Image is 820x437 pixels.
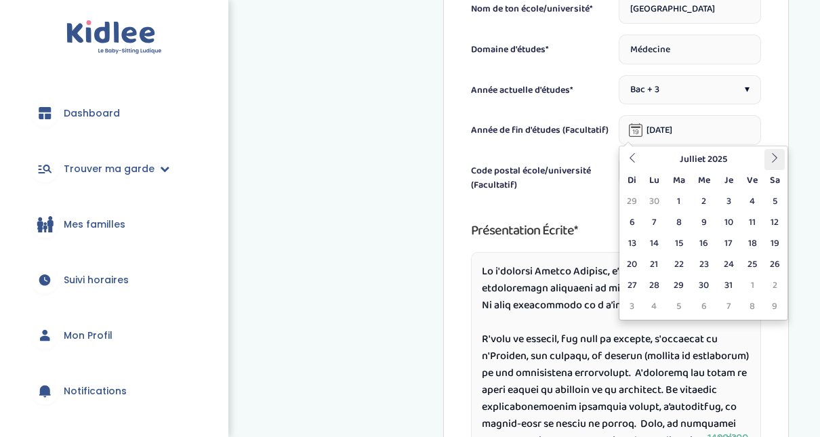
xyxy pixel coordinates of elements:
[471,43,549,57] label: Domaine d'études*
[716,170,740,191] th: Je
[471,2,593,16] label: Nom de ton école/université*
[764,296,785,317] td: 9
[716,275,740,296] td: 31
[764,212,785,233] td: 12
[741,275,764,296] td: 1
[66,20,162,55] img: logo.svg
[20,255,208,304] a: Suivi horaires
[642,296,666,317] td: 4
[764,275,785,296] td: 2
[716,191,740,212] td: 3
[666,275,691,296] td: 29
[642,170,666,191] th: Lu
[622,191,642,212] td: 29
[666,254,691,275] td: 22
[471,164,613,192] label: Code postal école/université (Facultatif)
[691,296,716,317] td: 6
[619,115,761,145] input: Date
[745,83,750,97] span: ▾
[471,220,761,241] h3: Présentation écrite*
[630,83,659,97] span: Bac + 3
[666,191,691,212] td: 1
[622,212,642,233] td: 6
[642,149,764,170] th: Julliet 2025
[666,233,691,254] td: 15
[741,254,764,275] td: 25
[619,35,761,64] input: Indique ton domaine d'études
[622,275,642,296] td: 27
[622,296,642,317] td: 3
[716,296,740,317] td: 7
[666,296,691,317] td: 5
[691,275,716,296] td: 30
[666,212,691,233] td: 8
[471,123,609,138] label: Année de fin d'études (Facultatif)
[691,212,716,233] td: 9
[764,170,785,191] th: Sa
[764,254,785,275] td: 26
[20,144,208,193] a: Trouver ma garde
[64,217,125,232] span: Mes familles
[764,191,785,212] td: 5
[741,296,764,317] td: 8
[741,233,764,254] td: 18
[716,212,740,233] td: 10
[622,233,642,254] td: 13
[64,106,120,121] span: Dashboard
[741,191,764,212] td: 4
[716,233,740,254] td: 17
[691,254,716,275] td: 23
[741,212,764,233] td: 11
[20,367,208,415] a: Notifications
[642,233,666,254] td: 14
[64,384,127,398] span: Notifications
[642,212,666,233] td: 7
[691,233,716,254] td: 16
[691,191,716,212] td: 2
[691,170,716,191] th: Me
[642,191,666,212] td: 30
[471,83,573,98] label: Année actuelle d'études*
[764,233,785,254] td: 19
[622,170,642,191] th: Di
[20,311,208,360] a: Mon Profil
[64,273,129,287] span: Suivi horaires
[642,254,666,275] td: 21
[716,254,740,275] td: 24
[64,329,112,343] span: Mon Profil
[666,170,691,191] th: Ma
[622,254,642,275] td: 20
[20,89,208,138] a: Dashboard
[64,162,155,176] span: Trouver ma garde
[20,200,208,249] a: Mes familles
[741,170,764,191] th: Ve
[642,275,666,296] td: 28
